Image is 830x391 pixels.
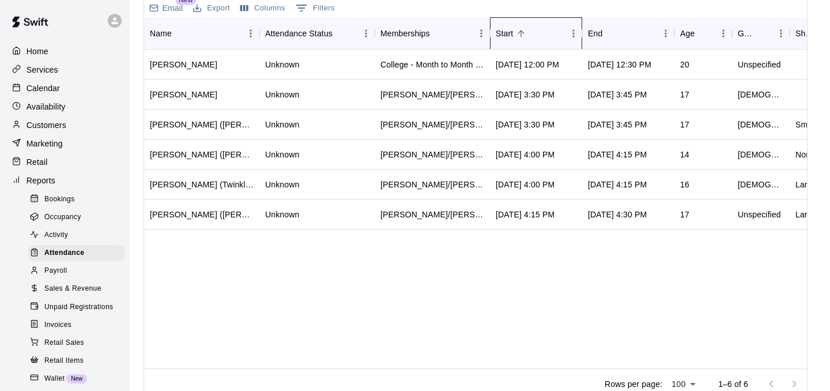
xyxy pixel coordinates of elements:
[738,89,784,100] div: Male
[680,59,689,70] div: 20
[795,119,816,130] div: Small
[588,209,647,220] div: Sep 12, 2025 at 4:30 PM
[150,149,254,160] div: Eli Miller (Lowell Miller)
[795,17,814,50] div: Shirt Size
[738,17,756,50] div: Gender
[9,80,120,97] a: Calendar
[605,378,662,390] p: Rows per page:
[44,283,101,295] span: Sales & Revenue
[496,59,559,70] div: Sep 12, 2025 at 12:00 PM
[333,25,349,42] button: Sort
[9,61,120,78] a: Services
[44,212,81,223] span: Occupancy
[380,179,484,190] div: Tom/Mike - 6 Month Membership - 2x per week, Todd/Brad - 6 Month Membership - 2x per week
[265,89,299,100] div: Unknown
[588,179,647,190] div: Sep 12, 2025 at 4:15 PM
[27,64,58,76] p: Services
[674,17,732,50] div: Age
[680,17,695,50] div: Age
[496,17,513,50] div: Start
[375,17,490,50] div: Memberships
[9,98,120,115] a: Availability
[732,17,790,50] div: Gender
[380,209,484,220] div: Tom/Mike - 6 Month Membership - 2x per week
[9,135,120,152] div: Marketing
[28,317,125,333] div: Invoices
[657,25,674,42] button: Menu
[680,209,689,220] div: 17
[680,89,689,100] div: 17
[490,17,582,50] div: Start
[259,17,375,50] div: Attendance Status
[28,263,125,279] div: Payroll
[588,17,602,50] div: End
[496,119,554,130] div: Sep 12, 2025 at 3:30 PM
[496,149,554,160] div: Sep 12, 2025 at 4:00 PM
[150,209,254,220] div: Peyton Keller (Jason Keller)
[44,194,75,205] span: Bookings
[9,153,120,171] div: Retail
[9,116,120,134] a: Customers
[496,179,554,190] div: Sep 12, 2025 at 4:00 PM
[28,281,125,297] div: Sales & Revenue
[565,25,582,42] button: Menu
[265,119,299,130] div: Unknown
[265,149,299,160] div: Unknown
[66,375,87,382] span: New
[9,43,120,60] a: Home
[9,172,120,189] a: Reports
[144,17,259,50] div: Name
[28,245,125,261] div: Attendance
[242,25,259,42] button: Menu
[496,89,554,100] div: Sep 12, 2025 at 3:30 PM
[582,17,674,50] div: End
[28,191,125,208] div: Bookings
[28,298,130,316] a: Unpaid Registrations
[27,119,66,131] p: Customers
[680,149,689,160] div: 14
[28,353,125,369] div: Retail Items
[28,371,125,387] div: WalletNew
[27,156,48,168] p: Retail
[738,59,781,70] div: Unspecified
[27,175,55,186] p: Reports
[265,209,299,220] div: Unknown
[28,190,130,208] a: Bookings
[588,149,647,160] div: Sep 12, 2025 at 4:15 PM
[357,25,375,42] button: Menu
[588,59,651,70] div: Sep 12, 2025 at 12:30 PM
[28,299,125,315] div: Unpaid Registrations
[44,247,84,259] span: Attendance
[718,378,748,390] p: 1–6 of 6
[795,179,817,190] div: Large
[28,245,130,262] a: Attendance
[265,179,299,190] div: Unknown
[715,25,732,42] button: Menu
[380,149,484,160] div: Tom/Mike - Full Year Member Unlimited
[738,179,784,190] div: Male
[380,119,484,130] div: Tom/Mike - Full Year Member Unlimited , Tom/Mike - Full Year Member Unlimited
[28,352,130,370] a: Retail Items
[44,265,67,277] span: Payroll
[265,59,299,70] div: Unknown
[738,149,784,160] div: Male
[680,119,689,130] div: 17
[27,101,66,112] p: Availability
[680,179,689,190] div: 16
[172,25,188,42] button: Sort
[44,319,71,331] span: Invoices
[602,25,618,42] button: Sort
[163,2,183,14] p: Email
[44,302,113,313] span: Unpaid Registrations
[756,25,772,42] button: Sort
[28,334,130,352] a: Retail Sales
[738,209,781,220] div: Unspecified
[150,89,217,100] div: Landon Bolan
[44,337,84,349] span: Retail Sales
[150,17,172,50] div: Name
[44,373,65,385] span: Wallet
[27,82,60,94] p: Calendar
